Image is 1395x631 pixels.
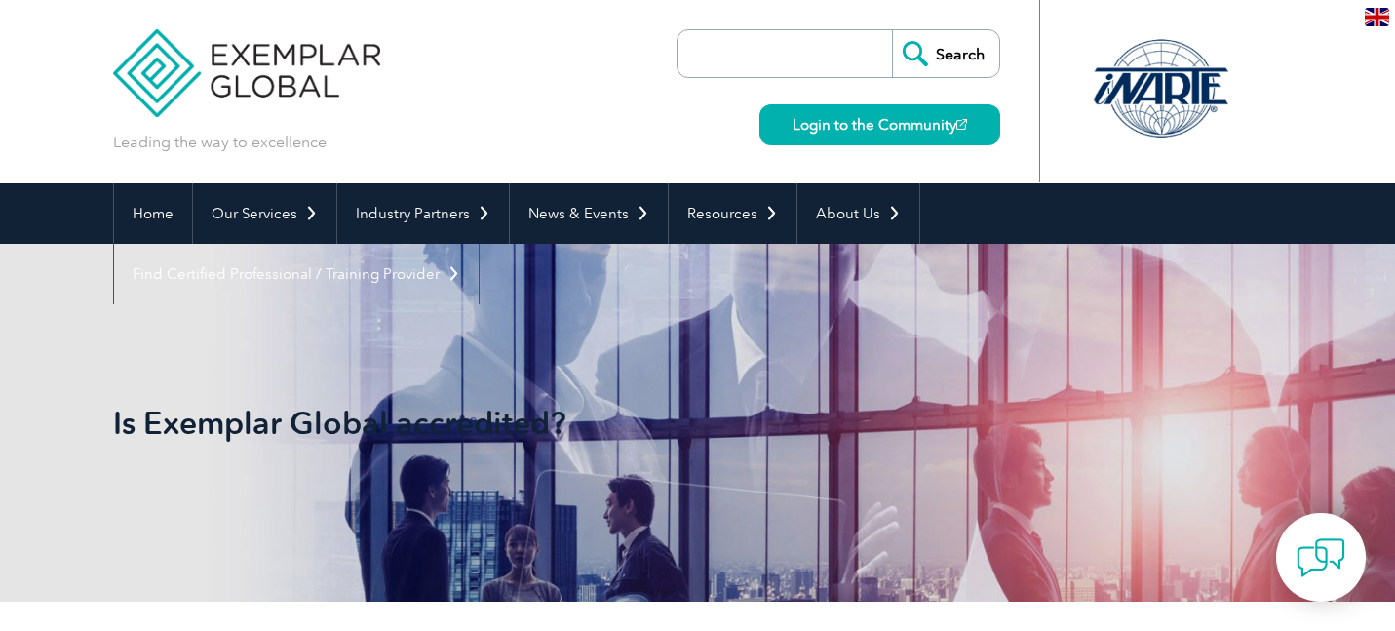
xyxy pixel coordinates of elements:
img: en [1365,8,1389,26]
a: Home [114,183,192,244]
a: Find Certified Professional / Training Provider [114,244,479,304]
img: contact-chat.png [1297,533,1345,582]
a: Our Services [193,183,336,244]
input: Search [892,30,999,77]
a: Resources [669,183,796,244]
h1: Is Exemplar Global accredited? [113,404,862,442]
p: Leading the way to excellence [113,132,327,153]
img: open_square.png [956,119,967,130]
a: Industry Partners [337,183,509,244]
a: About Us [797,183,919,244]
a: News & Events [510,183,668,244]
a: Login to the Community [759,104,1000,145]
